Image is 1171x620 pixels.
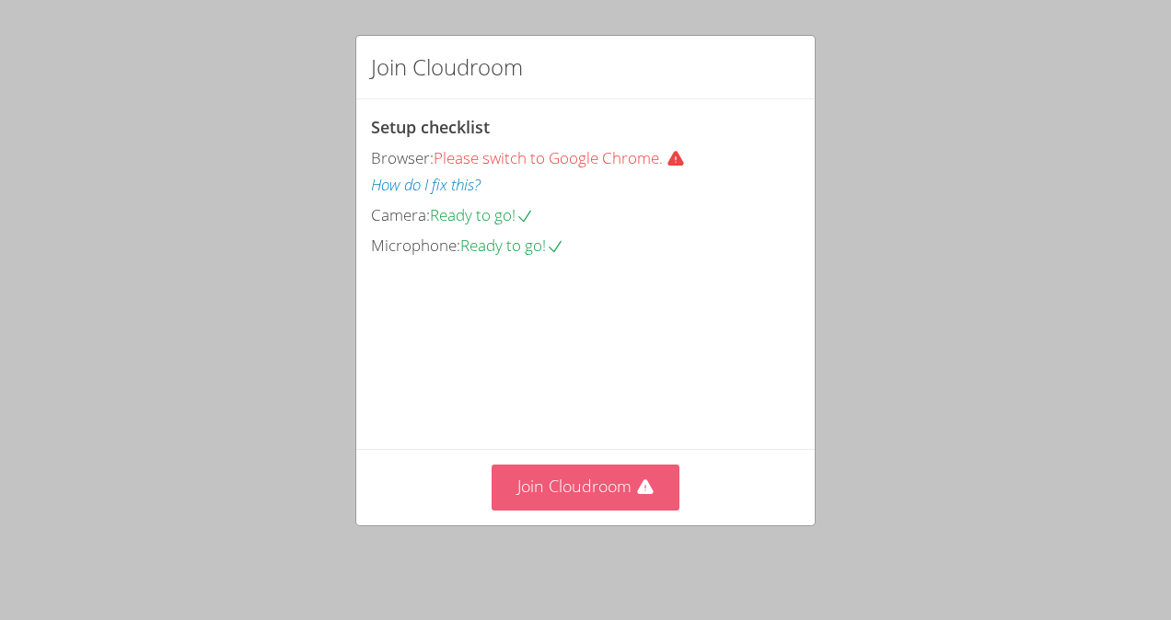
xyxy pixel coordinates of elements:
span: Ready to go! [430,204,534,225]
button: How do I fix this? [371,172,481,199]
span: Camera: [371,204,430,225]
button: Join Cloudroom [492,465,680,510]
span: Setup checklist [371,116,490,138]
span: Microphone: [371,235,460,256]
h2: Join Cloudroom [371,51,523,84]
span: Browser: [371,147,434,168]
span: Please switch to Google Chrome. [434,147,692,168]
span: Ready to go! [460,235,564,256]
